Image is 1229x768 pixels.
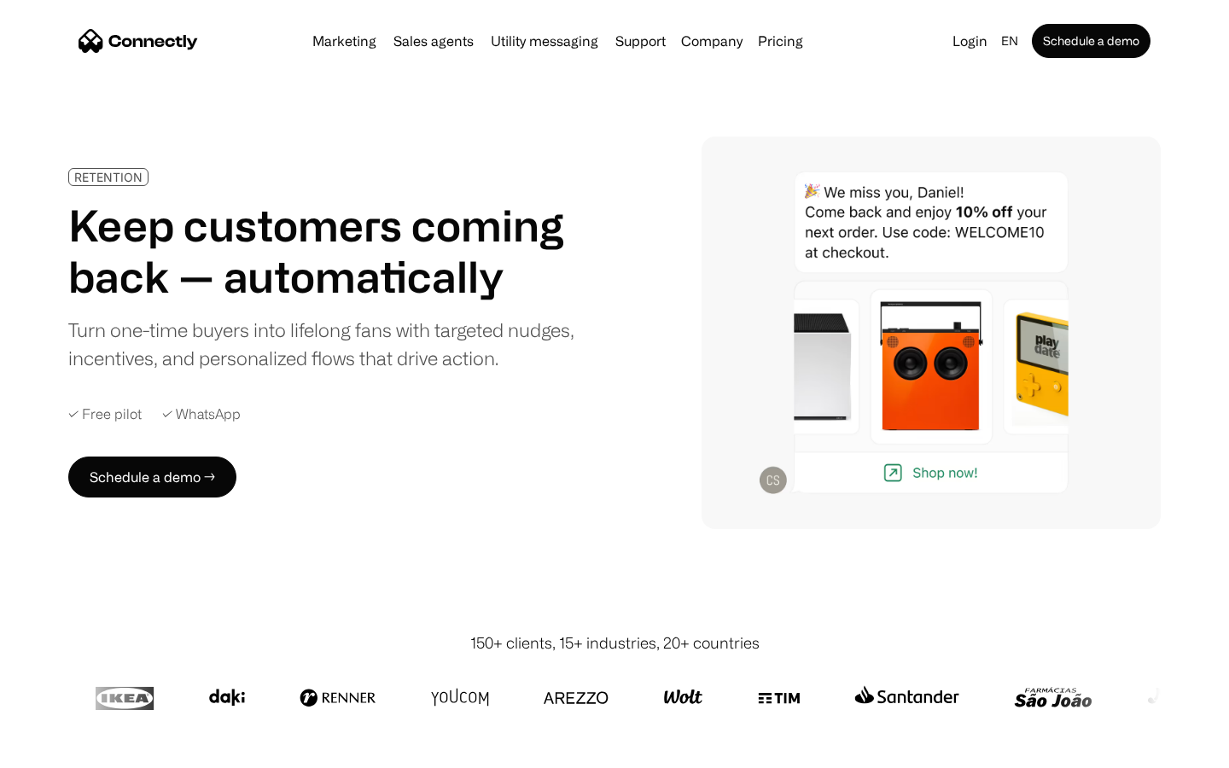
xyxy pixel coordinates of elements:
[609,34,673,48] a: Support
[681,29,743,53] div: Company
[162,406,241,422] div: ✓ WhatsApp
[34,738,102,762] ul: Language list
[17,736,102,762] aside: Language selected: English
[68,457,236,497] a: Schedule a demo →
[484,34,605,48] a: Utility messaging
[470,631,760,655] div: 150+ clients, 15+ industries, 20+ countries
[751,34,810,48] a: Pricing
[1001,29,1018,53] div: en
[946,29,994,53] a: Login
[306,34,383,48] a: Marketing
[68,200,587,302] h1: Keep customers coming back — automatically
[74,171,143,183] div: RETENTION
[68,316,587,372] div: Turn one-time buyers into lifelong fans with targeted nudges, incentives, and personalized flows ...
[1032,24,1150,58] a: Schedule a demo
[68,406,142,422] div: ✓ Free pilot
[387,34,481,48] a: Sales agents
